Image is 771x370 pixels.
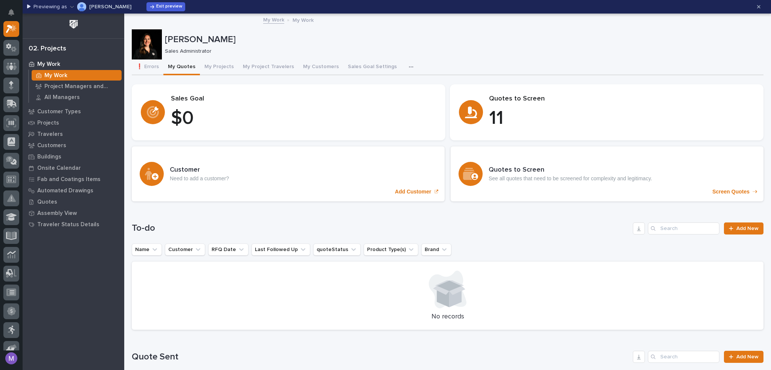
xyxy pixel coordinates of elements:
[208,244,248,256] button: RFQ Date
[44,72,67,79] p: My Work
[16,116,29,130] img: 4614488137333_bcb353cd0bb836b1afe7_72.png
[724,222,763,234] a: Add New
[8,154,20,166] img: Brittany
[132,223,630,234] h1: To-do
[5,92,44,105] a: 📖Help Docs
[8,7,23,22] img: Stacker
[8,116,21,130] img: 1736555164131-43832dd5-751b-4058-ba23-39d91318e5a0
[37,210,77,217] p: Assembly View
[37,187,93,194] p: Automated Drawings
[8,174,20,186] img: Brittany
[132,59,163,75] button: ❗ Errors
[37,108,81,115] p: Customer Types
[648,351,719,363] input: Search
[37,120,59,126] p: Projects
[263,15,284,24] a: My Work
[29,81,124,91] a: Project Managers and Engineers
[23,117,124,128] a: Projects
[23,58,124,70] a: My Work
[3,5,19,20] button: Notifications
[489,95,754,103] p: Quotes to Screen
[62,181,65,187] span: •
[293,15,314,24] p: My Work
[34,124,114,130] div: We're offline, we will be back soon!
[67,181,82,187] span: [DATE]
[451,146,763,201] a: Screen Quotes
[736,226,759,231] span: Add New
[163,59,200,75] button: My Quotes
[395,189,431,195] p: Add Customer
[23,162,124,174] a: Onsite Calendar
[251,244,310,256] button: Last Followed Up
[23,174,124,185] a: Fab and Coatings Items
[238,59,299,75] button: My Project Travelers
[37,142,66,149] p: Customers
[34,4,67,10] p: Previewing as
[77,2,86,11] img: Michelle Moore
[37,165,81,172] p: Onsite Calendar
[8,96,14,102] div: 📖
[299,59,343,75] button: My Customers
[55,95,96,102] span: Onboarding Call
[37,176,101,183] p: Fab and Coatings Items
[489,166,652,174] h3: Quotes to Screen
[29,45,66,53] div: 02. Projects
[15,95,41,102] span: Help Docs
[170,166,229,174] h3: Customer
[37,154,61,160] p: Buildings
[712,189,750,195] p: Screen Quotes
[89,4,131,9] p: [PERSON_NAME]
[23,181,61,187] span: [PERSON_NAME]
[171,95,436,103] p: Sales Goal
[3,350,19,366] button: users-avatar
[75,198,91,204] span: Pylon
[132,244,162,256] button: Name
[736,354,759,359] span: Add New
[200,59,238,75] button: My Projects
[8,142,50,148] div: Past conversations
[15,161,21,167] img: 1736555164131-43832dd5-751b-4058-ba23-39d91318e5a0
[724,351,763,363] a: Add New
[29,70,124,81] a: My Work
[37,61,60,68] p: My Work
[8,42,137,54] p: How can we help?
[23,161,61,167] span: [PERSON_NAME]
[171,107,436,130] p: $ 0
[23,196,124,207] a: Quotes
[44,83,119,90] p: Project Managers and Engineers
[34,116,123,124] div: Start new chat
[132,352,630,362] h1: Quote Sent
[165,34,760,45] p: [PERSON_NAME]
[170,175,229,182] p: Need to add a customer?
[141,313,754,321] p: No records
[37,221,99,228] p: Traveler Status Details
[23,207,124,219] a: Assembly View
[23,140,124,151] a: Customers
[44,94,80,101] p: All Managers
[648,222,719,234] input: Search
[44,92,99,105] a: 🔗Onboarding Call
[67,17,81,31] img: Workspace Logo
[23,106,124,117] a: Customer Types
[165,48,757,55] p: Sales Administrator
[15,182,21,188] img: 1736555164131-43832dd5-751b-4058-ba23-39d91318e5a0
[23,185,124,196] a: Automated Drawings
[70,1,131,13] button: Michelle Moore[PERSON_NAME]
[53,198,91,204] a: Powered byPylon
[421,244,451,256] button: Brand
[132,146,445,201] a: Add Customer
[62,161,65,167] span: •
[364,244,418,256] button: Product Type(s)
[489,107,754,130] p: 11
[23,151,124,162] a: Buildings
[23,14,124,38] a: Workspace Logo
[343,59,401,75] button: Sales Goal Settings
[146,2,185,11] button: Exit preview
[47,96,53,102] div: 🔗
[156,4,182,10] span: Exit preview
[165,244,205,256] button: Customer
[117,141,137,150] button: See all
[23,219,124,230] a: Traveler Status Details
